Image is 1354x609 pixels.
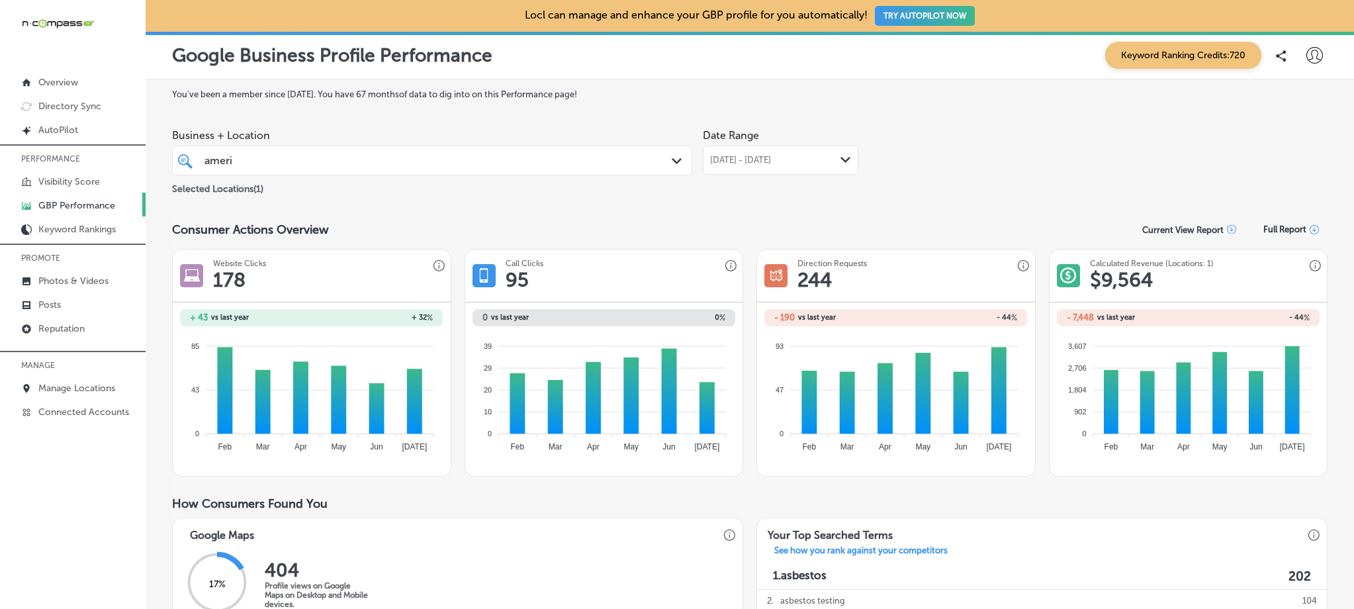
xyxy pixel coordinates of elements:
[491,314,529,321] span: vs last year
[780,430,784,438] tspan: 0
[710,155,771,165] span: [DATE] - [DATE]
[764,545,958,559] a: See how you rank against your competitors
[484,386,492,394] tspan: 20
[371,442,383,451] tspan: Jun
[211,314,249,321] span: vs last year
[172,496,328,511] span: How Consumers Found You
[1068,364,1087,372] tspan: 2,706
[482,312,488,322] h2: 0
[1067,312,1094,322] h2: - 7,448
[506,268,529,292] h1: 95
[38,406,129,418] p: Connected Accounts
[987,442,1012,451] tspan: [DATE]
[1263,224,1306,234] span: Full Report
[774,312,795,322] h2: - 190
[172,89,1328,99] label: You've been a member since [DATE] . You have 67 months of data to dig into on this Performance page!
[1142,225,1224,235] p: Current View Report
[427,313,433,322] span: %
[1279,442,1304,451] tspan: [DATE]
[488,430,492,438] tspan: 0
[1104,442,1118,451] tspan: Feb
[719,313,725,322] span: %
[38,124,78,136] p: AutoPilot
[191,386,199,394] tspan: 43
[1249,442,1262,451] tspan: Jun
[1288,569,1311,584] label: 202
[662,442,675,451] tspan: Jun
[1090,259,1214,268] h3: Calculated Revenue (Locations: 1)
[38,176,100,187] p: Visibility Score
[484,342,492,350] tspan: 39
[1177,442,1190,451] tspan: Apr
[332,442,347,451] tspan: May
[256,442,270,451] tspan: Mar
[1090,268,1153,292] h1: $ 9,564
[1074,408,1086,416] tspan: 902
[916,442,931,451] tspan: May
[510,442,524,451] tspan: Feb
[38,224,116,235] p: Keyword Rankings
[38,200,115,211] p: GBP Performance
[703,129,759,142] label: Date Range
[1082,430,1086,438] tspan: 0
[265,581,371,609] p: Profile views on Google Maps on Desktop and Mobile devices.
[179,518,265,545] h3: Google Maps
[38,383,115,394] p: Manage Locations
[1212,442,1227,451] tspan: May
[21,17,94,30] img: 660ab0bf-5cc7-4cb8-ba1c-48b5ae0f18e60NCTV_CLogo_TV_Black_-500x88.png
[218,442,232,451] tspan: Feb
[797,268,832,292] h1: 244
[604,313,725,322] h2: 0
[172,178,263,195] p: Selected Locations ( 1 )
[896,313,1018,322] h2: - 44
[840,442,854,451] tspan: Mar
[1068,342,1087,350] tspan: 3,607
[209,579,226,590] span: 17 %
[797,259,867,268] h3: Direction Requests
[1304,313,1310,322] span: %
[955,442,968,451] tspan: Jun
[294,442,307,451] tspan: Apr
[402,442,428,451] tspan: [DATE]
[757,518,903,545] h3: Your Top Searched Terms
[798,314,836,321] span: vs last year
[38,323,85,334] p: Reputation
[1105,42,1261,69] span: Keyword Ranking Credits: 720
[172,222,329,237] span: Consumer Actions Overview
[587,442,600,451] tspan: Apr
[38,101,101,112] p: Directory Sync
[694,442,719,451] tspan: [DATE]
[190,312,208,322] h2: + 43
[1188,313,1310,322] h2: - 44
[484,408,492,416] tspan: 10
[213,259,266,268] h3: Website Clicks
[1140,442,1154,451] tspan: Mar
[265,559,371,581] h2: 404
[549,442,563,451] tspan: Mar
[484,364,492,372] tspan: 29
[773,569,827,584] p: 1. asbestos
[1097,314,1135,321] span: vs last year
[776,342,784,350] tspan: 93
[506,259,543,268] h3: Call Clicks
[172,129,692,142] span: Business + Location
[38,299,61,310] p: Posts
[623,442,639,451] tspan: May
[803,442,817,451] tspan: Feb
[38,77,78,88] p: Overview
[776,386,784,394] tspan: 47
[1068,386,1087,394] tspan: 1,804
[213,268,246,292] h1: 178
[312,313,433,322] h2: + 32
[195,430,199,438] tspan: 0
[172,44,492,66] p: Google Business Profile Performance
[875,6,975,26] button: TRY AUTOPILOT NOW
[38,275,109,287] p: Photos & Videos
[191,342,199,350] tspan: 85
[879,442,891,451] tspan: Apr
[1011,313,1017,322] span: %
